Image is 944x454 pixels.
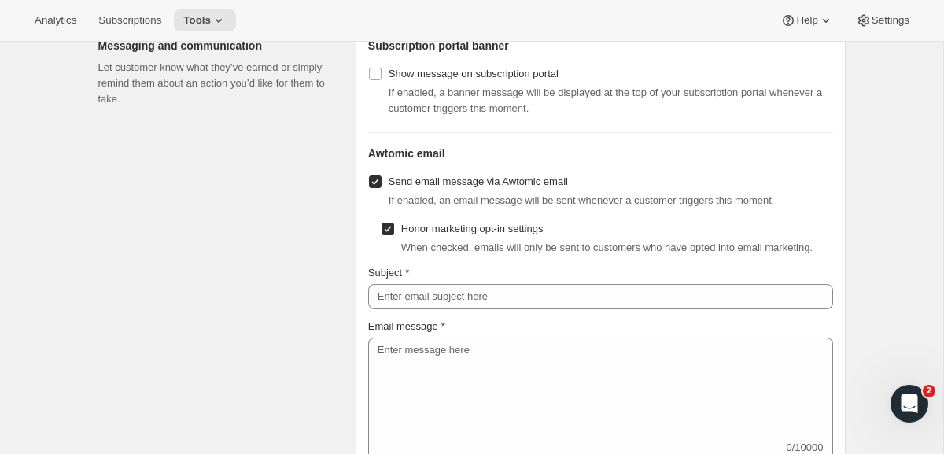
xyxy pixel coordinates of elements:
span: Tools [183,14,211,27]
span: Analytics [35,14,76,27]
span: Subscriptions [98,14,161,27]
button: Help [771,9,843,31]
button: Settings [846,9,919,31]
input: Enter email subject here [368,284,833,309]
span: Send email message via Awtomic email [389,175,568,187]
iframe: Intercom live chat [891,385,928,423]
button: Subscriptions [89,9,171,31]
span: Honor marketing opt-in settings [401,223,544,234]
span: If enabled, an email message will be sent whenever a customer triggers this moment. [389,194,775,206]
span: Show message on subscription portal [389,68,559,79]
span: Subject [368,267,402,279]
span: Help [796,14,817,27]
span: Settings [872,14,909,27]
p: Let customer know what they’ve earned or simply remind them about an action you’d like for them t... [98,60,330,107]
span: If enabled, a banner message will be displayed at the top of your subscription portal whenever a ... [389,87,822,114]
span: 2 [923,385,935,397]
h2: Messaging and communication [98,38,330,54]
h2: Subscription portal banner [368,38,833,54]
button: Analytics [25,9,86,31]
button: Tools [174,9,236,31]
h2: Awtomic email [368,146,833,161]
span: When checked, emails will only be sent to customers who have opted into email marketing. [401,242,813,253]
span: Email message [368,320,438,332]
